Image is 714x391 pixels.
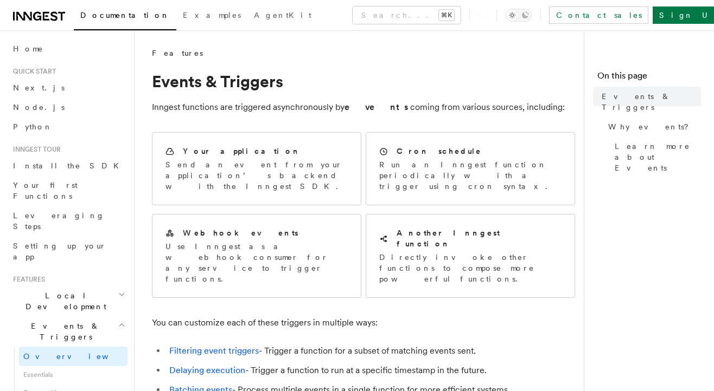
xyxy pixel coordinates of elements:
strong: events [345,102,410,112]
a: Next.js [9,78,127,97]
button: Events & Triggers [9,316,127,347]
h2: Another Inngest function [397,227,562,249]
p: Send an event from your application’s backend with the Inngest SDK. [165,159,348,192]
h2: Cron schedule [397,146,482,157]
span: Install the SDK [13,161,125,170]
a: Install the SDK [9,156,127,175]
span: Inngest tour [9,145,61,154]
a: Documentation [74,3,176,30]
a: AgentKit [247,3,318,29]
a: Your applicationSend an event from your application’s backend with the Inngest SDK. [152,132,361,205]
a: Home [9,39,127,58]
a: Overview [19,347,127,366]
a: Setting up your app [9,236,127,266]
p: You can customize each of these triggers in multiple ways: [152,315,575,330]
span: Your first Functions [13,181,78,200]
span: Setting up your app [13,242,106,261]
li: - Trigger a function to run at a specific timestamp in the future. [166,363,575,378]
span: Examples [183,11,241,19]
span: Events & Triggers [9,321,118,342]
a: Your first Functions [9,175,127,206]
a: Filtering event triggers [169,346,259,356]
button: Local Development [9,286,127,316]
a: Events & Triggers [597,87,701,117]
a: Cron scheduleRun an Inngest function periodically with a trigger using cron syntax. [366,132,575,205]
a: Delaying execution [169,365,245,375]
button: Toggle dark mode [506,9,532,22]
a: Why events? [604,117,701,136]
span: Learn more about Events [615,141,701,173]
p: Use Inngest as a webhook consumer for any service to trigger functions. [165,241,348,284]
h2: Webhook events [183,227,298,238]
h1: Events & Triggers [152,71,575,91]
a: Leveraging Steps [9,206,127,236]
p: Directly invoke other functions to compose more powerful functions. [379,252,562,284]
button: Search...⌘K [353,6,461,24]
span: Leveraging Steps [13,211,105,231]
span: Node.js [13,103,65,112]
span: Next.js [13,83,65,92]
span: Events & Triggers [602,91,701,113]
li: - Trigger a function for a subset of matching events sent. [166,343,575,359]
span: Essentials [19,366,127,383]
a: Python [9,117,127,136]
a: Node.js [9,97,127,117]
a: Webhook eventsUse Inngest as a webhook consumer for any service to trigger functions. [152,214,361,298]
kbd: ⌘K [439,10,454,21]
span: Home [13,43,43,54]
p: Inngest functions are triggered asynchronously by coming from various sources, including: [152,100,575,115]
a: Contact sales [549,6,648,24]
span: Local Development [9,290,118,312]
span: Quick start [9,67,56,76]
span: AgentKit [254,11,311,19]
span: Python [13,122,53,131]
a: Examples [176,3,247,29]
p: Run an Inngest function periodically with a trigger using cron syntax. [379,159,562,192]
span: Overview [23,352,135,361]
h4: On this page [597,69,701,87]
h2: Your application [183,146,301,157]
a: Learn more about Events [610,136,701,178]
span: Why events? [608,121,696,132]
a: Another Inngest functionDirectly invoke other functions to compose more powerful functions. [366,214,575,298]
span: Documentation [80,11,170,19]
span: Features [152,48,203,58]
span: Features [9,275,45,284]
